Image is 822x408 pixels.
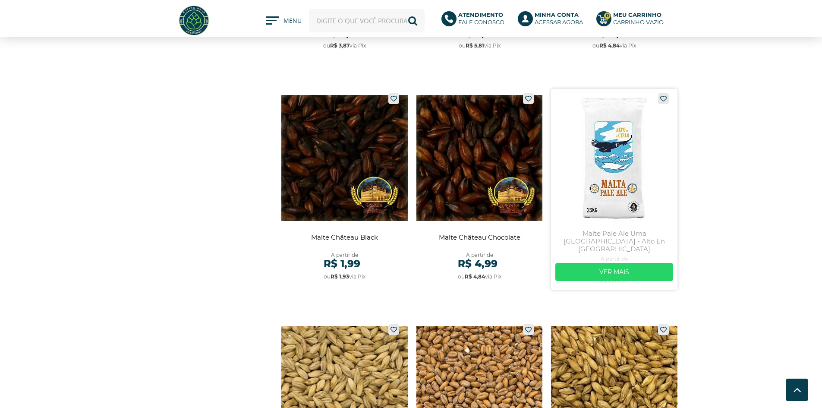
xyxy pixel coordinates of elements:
a: Minha ContaAcessar agora [518,11,588,30]
div: Carrinho Vazio [613,19,664,26]
a: Malte Château Black [281,89,408,290]
span: MENU [283,16,300,29]
a: Malte Château Chocolate [416,89,543,290]
b: Meu Carrinho [613,11,661,18]
input: Digite o que você procura [309,9,425,32]
button: Buscar [401,9,425,32]
b: Atendimento [458,11,503,18]
strong: 0 [604,12,611,19]
a: Malte Pale Ale Uma Malta - Alto En El Cielo [551,89,677,290]
b: Minha Conta [535,11,579,18]
p: Acessar agora [535,11,583,26]
img: Hopfen Haus BrewShop [178,4,210,37]
a: AtendimentoFale conosco [441,11,509,30]
p: Fale conosco [458,11,504,26]
a: Ver mais [555,263,673,281]
button: MENU [266,16,300,25]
